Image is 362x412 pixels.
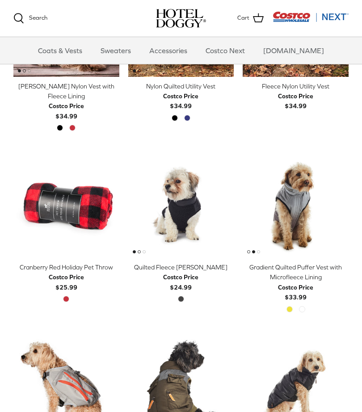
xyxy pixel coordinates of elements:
img: hoteldoggycom [156,9,206,28]
b: $33.99 [278,282,313,301]
div: Costco Price [49,101,84,111]
div: Costco Price [163,272,198,282]
div: Costco Price [49,272,84,282]
a: [PERSON_NAME] Nylon Vest with Fleece Lining Costco Price$34.99 [13,81,119,122]
b: $24.99 [163,272,198,290]
b: $34.99 [278,91,313,109]
a: [DOMAIN_NAME] [255,37,332,64]
div: Quilted Fleece [PERSON_NAME] [128,262,234,272]
img: Costco Next [273,11,349,22]
a: Coats & Vests [30,37,90,64]
a: Quilted Fleece [PERSON_NAME] Costco Price$24.99 [128,262,234,292]
a: Costco Next [198,37,253,64]
a: Cart [237,13,264,24]
div: Nylon Quilted Utility Vest [128,81,234,91]
a: Cranberry Red Holiday Pet Throw Costco Price$25.99 [13,262,119,292]
a: Nylon Quilted Utility Vest Costco Price$34.99 [128,81,234,111]
div: Fleece Nylon Utility Vest [243,81,349,91]
a: Accessories [141,37,195,64]
a: Sweaters [93,37,139,64]
span: Search [29,14,47,21]
a: Gradient Quilted Puffer Vest with Microfleece Lining Costco Price$33.99 [243,262,349,303]
b: $34.99 [163,91,198,109]
b: $25.99 [49,272,84,290]
div: Costco Price [163,91,198,101]
a: Gradient Quilted Puffer Vest with Microfleece Lining [243,152,349,258]
div: Gradient Quilted Puffer Vest with Microfleece Lining [243,262,349,282]
span: Cart [237,13,249,23]
div: [PERSON_NAME] Nylon Vest with Fleece Lining [13,81,119,101]
div: Cranberry Red Holiday Pet Throw [13,262,119,272]
a: Search [13,13,47,24]
a: Visit Costco Next [273,17,349,24]
a: Cranberry Red Holiday Pet Throw [13,152,119,258]
b: $34.99 [49,101,84,119]
div: Costco Price [278,91,313,101]
div: Costco Price [278,282,313,292]
a: hoteldoggy.com hoteldoggycom [156,9,206,28]
a: Quilted Fleece Melton Vest [128,152,234,258]
a: Fleece Nylon Utility Vest Costco Price$34.99 [243,81,349,111]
